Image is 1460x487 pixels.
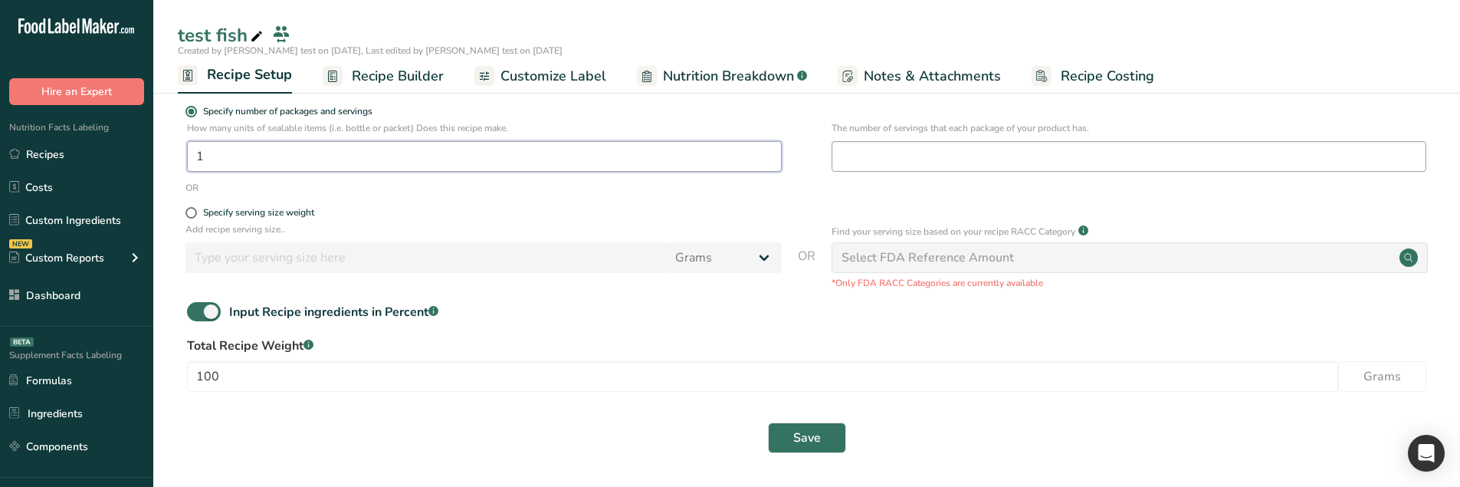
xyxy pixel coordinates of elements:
[9,78,144,105] button: Hire an Expert
[637,59,807,94] a: Nutrition Breakdown
[793,429,821,447] span: Save
[178,21,266,49] div: test fish
[207,64,292,85] span: Recipe Setup
[838,59,1001,94] a: Notes & Attachments
[178,58,292,94] a: Recipe Setup
[832,225,1075,239] p: Find your serving size based on your recipe RACC Category
[1363,367,1401,386] span: Grams
[323,59,444,94] a: Recipe Builder
[768,423,846,453] button: Save
[197,106,372,117] span: Specify number of packages and servings
[185,222,782,236] p: Add recipe serving size..
[1338,361,1426,392] button: Grams
[500,66,606,87] span: Customize Label
[9,250,104,266] div: Custom Reports
[185,242,666,273] input: Type your serving size here
[352,66,444,87] span: Recipe Builder
[798,247,815,290] span: OR
[474,59,606,94] a: Customize Label
[203,207,314,219] div: Specify serving size weight
[663,66,794,87] span: Nutrition Breakdown
[832,121,1426,135] p: The number of servings that each package of your product has.
[1061,66,1154,87] span: Recipe Costing
[9,239,32,248] div: NEW
[187,121,782,135] p: How many units of sealable items (i.e. bottle or packet) Does this recipe make.
[832,276,1428,290] p: *Only FDA RACC Categories are currently available
[187,337,1426,355] label: Total Recipe Weight
[842,248,1014,267] div: Select FDA Reference Amount
[178,44,563,57] span: Created by [PERSON_NAME] test on [DATE], Last edited by [PERSON_NAME] test on [DATE]
[1032,59,1154,94] a: Recipe Costing
[185,181,198,195] div: OR
[864,66,1001,87] span: Notes & Attachments
[10,337,34,347] div: BETA
[229,303,438,321] div: Input Recipe ingredients in Percent
[1408,435,1445,472] div: Open Intercom Messenger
